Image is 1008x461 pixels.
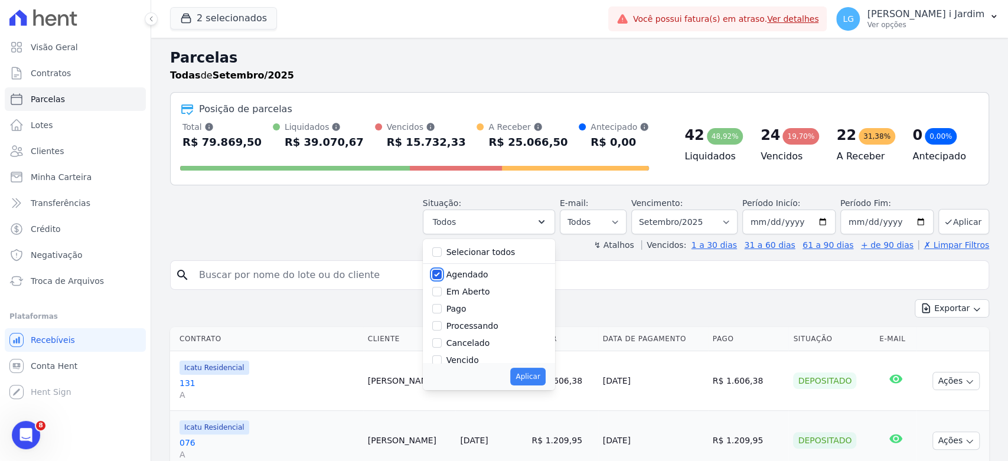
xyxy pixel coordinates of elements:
label: ↯ Atalhos [593,240,634,250]
a: Recebíveis [5,328,146,352]
label: Período Inicío: [742,198,800,208]
a: 076A [180,437,358,460]
a: [DATE] [460,436,488,445]
button: Ações [932,372,980,390]
button: LG [PERSON_NAME] i Jardim Ver opções [827,2,1008,35]
td: R$ 1.606,38 [527,351,598,411]
label: Cancelado [446,338,490,348]
div: Posição de parcelas [199,102,292,116]
td: [DATE] [598,351,708,411]
a: Contratos [5,61,146,85]
h4: Antecipado [912,149,970,164]
a: 1 a 30 dias [691,240,737,250]
iframe: Intercom live chat [12,421,40,449]
button: Aplicar [510,368,545,385]
button: Exportar [915,299,989,318]
a: Minha Carteira [5,165,146,189]
a: 131A [180,377,358,401]
td: [PERSON_NAME] [363,351,456,411]
div: 24 [761,126,780,145]
span: Parcelas [31,93,65,105]
span: Todos [433,215,456,229]
label: Situação: [423,198,461,208]
button: Aplicar [938,209,989,234]
td: R$ 1.606,38 [708,351,789,411]
span: Icatu Residencial [180,420,249,434]
label: E-mail: [560,198,589,208]
label: Vencimento: [631,198,683,208]
a: Clientes [5,139,146,163]
span: Icatu Residencial [180,361,249,375]
span: A [180,389,358,401]
label: Selecionar todos [446,247,516,257]
strong: Todas [170,70,201,81]
th: Data de Pagamento [598,327,708,351]
span: Recebíveis [31,334,75,346]
label: Agendado [446,270,488,279]
a: Crédito [5,217,146,241]
th: Contrato [170,327,363,351]
button: Ações [932,431,980,450]
div: Liquidados [285,121,364,133]
p: Ver opções [867,20,984,30]
div: R$ 25.066,50 [488,133,567,152]
span: Clientes [31,145,64,157]
th: E-mail [875,327,916,351]
div: 42 [684,126,704,145]
a: Negativação [5,243,146,267]
a: + de 90 dias [861,240,914,250]
div: Plataformas [9,309,141,323]
th: Pago [708,327,789,351]
input: Buscar por nome do lote ou do cliente [192,263,984,287]
div: Vencidos [387,121,466,133]
div: Depositado [793,372,856,389]
span: Lotes [31,119,53,131]
label: Pago [446,304,467,313]
label: Vencido [446,355,479,365]
div: 0 [912,126,922,145]
button: Todos [423,210,555,234]
div: Total [182,121,262,133]
span: Você possui fatura(s) em atraso. [633,13,819,25]
div: R$ 15.732,33 [387,133,466,152]
h2: Parcelas [170,47,989,68]
h4: Vencidos [761,149,818,164]
span: LG [843,15,854,23]
a: Transferências [5,191,146,215]
span: Visão Geral [31,41,78,53]
span: Minha Carteira [31,171,92,183]
h4: A Receber [837,149,894,164]
a: Lotes [5,113,146,137]
div: R$ 79.869,50 [182,133,262,152]
a: Troca de Arquivos [5,269,146,293]
i: search [175,268,190,282]
h4: Liquidados [684,149,742,164]
p: de [170,68,294,83]
label: Processando [446,321,498,331]
th: Cliente [363,327,456,351]
span: Negativação [31,249,83,261]
div: Depositado [793,432,856,449]
a: 61 a 90 dias [803,240,853,250]
label: Período Fim: [840,197,934,210]
div: 0,00% [925,128,957,145]
a: Ver detalhes [767,14,819,24]
th: Situação [788,327,875,351]
p: [PERSON_NAME] i Jardim [867,8,984,20]
span: Transferências [31,197,90,209]
div: R$ 39.070,67 [285,133,364,152]
label: Em Aberto [446,287,490,296]
span: 8 [36,421,45,430]
div: 31,38% [859,128,895,145]
div: A Receber [488,121,567,133]
span: A [180,449,358,460]
a: ✗ Limpar Filtros [918,240,989,250]
a: Conta Hent [5,354,146,378]
strong: Setembro/2025 [213,70,294,81]
span: Troca de Arquivos [31,275,104,287]
div: Antecipado [591,121,649,133]
a: Visão Geral [5,35,146,59]
div: 19,70% [782,128,819,145]
a: Parcelas [5,87,146,111]
a: 31 a 60 dias [744,240,795,250]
